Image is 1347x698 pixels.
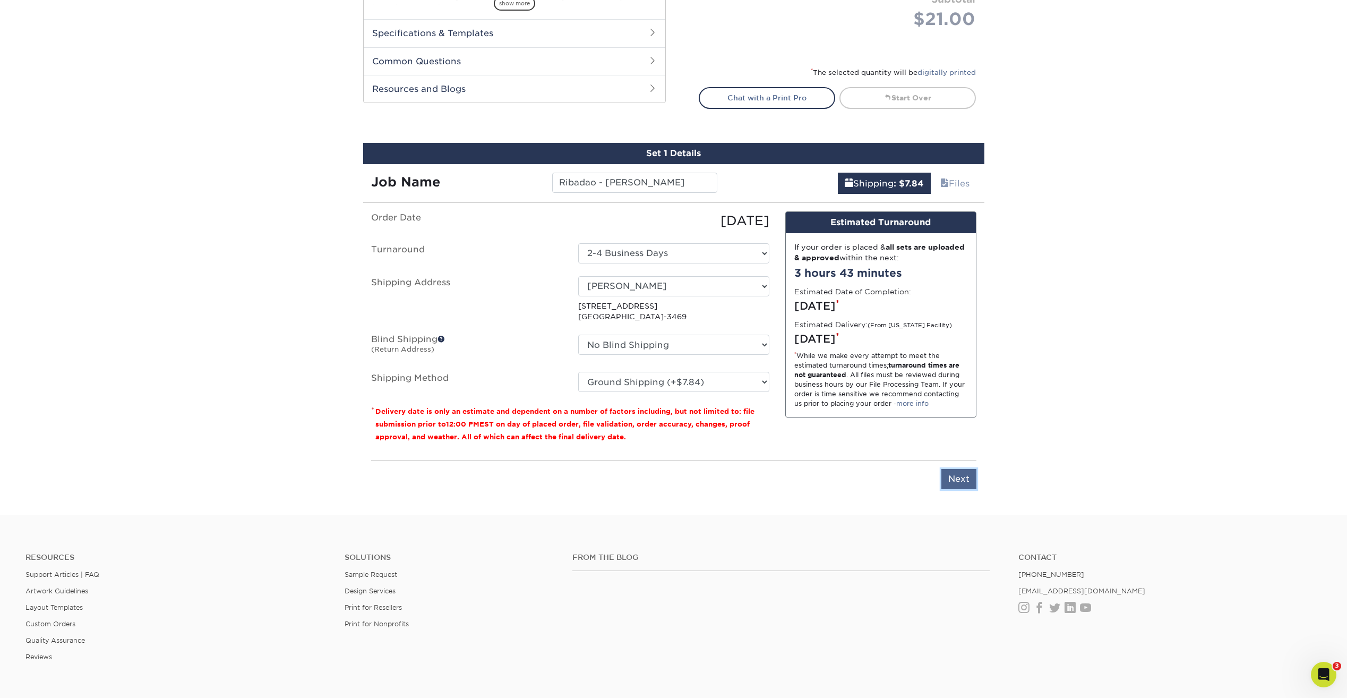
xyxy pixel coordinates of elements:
[345,603,402,611] a: Print for Resellers
[25,587,88,595] a: Artwork Guidelines
[794,331,967,347] div: [DATE]
[345,553,556,562] h4: Solutions
[363,243,570,263] label: Turnaround
[25,571,99,578] a: Support Articles | FAQ
[363,211,570,231] label: Order Date
[25,620,75,628] a: Custom Orders
[699,87,835,108] a: Chat with a Print Pro
[811,69,976,76] small: The selected quantity will be
[917,69,976,76] a: digitally printed
[794,298,967,314] div: [DATE]
[25,553,329,562] h4: Resources
[578,301,769,322] p: [STREET_ADDRESS] [GEOGRAPHIC_DATA]-3469
[364,47,665,75] h2: Common Questions
[371,174,440,190] strong: Job Name
[364,19,665,47] h2: Specifications & Templates
[868,322,952,329] small: (From [US_STATE] Facility)
[839,87,976,108] a: Start Over
[364,75,665,103] h2: Resources and Blogs
[25,603,83,611] a: Layout Templates
[940,178,949,189] span: files
[786,212,976,233] div: Estimated Turnaround
[375,407,754,441] small: Delivery date is only an estimate and dependent on a number of factors including, but not limited...
[1018,553,1322,562] a: Contact
[363,276,570,322] label: Shipping Address
[1018,587,1145,595] a: [EMAIL_ADDRESS][DOMAIN_NAME]
[446,420,479,428] span: 12:00 PM
[845,178,853,189] span: shipping
[25,653,52,661] a: Reviews
[794,351,967,408] div: While we make every attempt to meet the estimated turnaround times; . All files must be reviewed ...
[838,173,931,194] a: Shipping: $7.84
[1311,662,1336,687] iframe: Intercom live chat
[345,587,396,595] a: Design Services
[794,265,967,281] div: 3 hours 43 minutes
[345,620,409,628] a: Print for Nonprofits
[363,143,984,164] div: Set 1 Details
[25,636,85,644] a: Quality Assurance
[363,335,570,359] label: Blind Shipping
[1018,571,1084,578] a: [PHONE_NUMBER]
[896,399,929,407] a: more info
[371,345,434,353] small: (Return Address)
[363,372,570,392] label: Shipping Method
[794,286,911,297] label: Estimated Date of Completion:
[794,242,967,263] div: If your order is placed & within the next:
[894,178,924,189] b: : $7.84
[572,553,990,562] h4: From the Blog
[933,173,976,194] a: Files
[941,469,976,489] input: Next
[345,571,397,578] a: Sample Request
[552,173,717,193] input: Enter a job name
[570,211,777,231] div: [DATE]
[794,319,952,330] label: Estimated Delivery:
[1333,662,1341,670] span: 3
